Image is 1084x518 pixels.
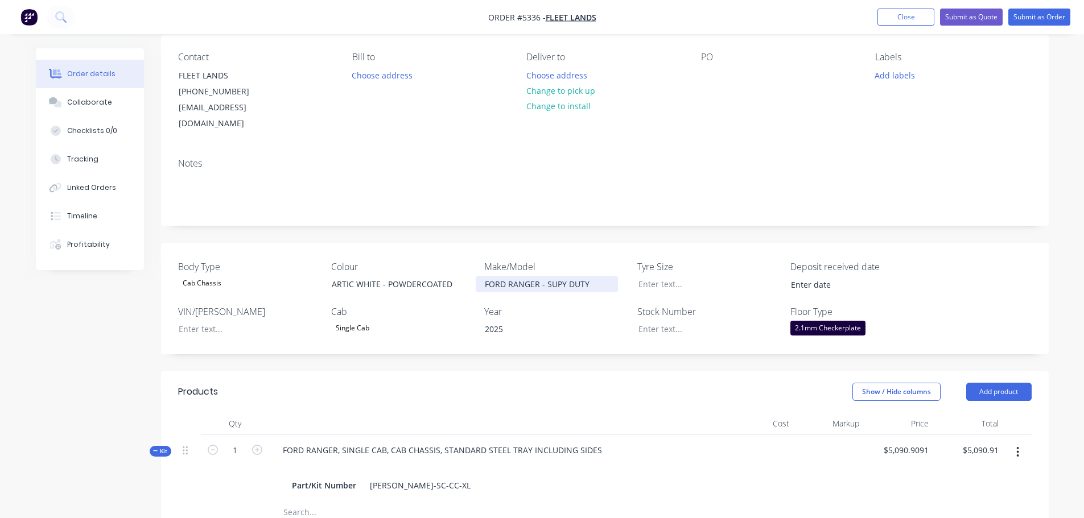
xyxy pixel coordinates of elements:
label: Make/Model [484,260,627,273]
button: Submit as Order [1008,9,1070,26]
input: Enter date [783,276,925,293]
div: FORD RANGER - SUPY DUTY [476,276,618,292]
div: Order details [67,69,116,79]
div: Checklists 0/0 [67,126,117,136]
div: Linked Orders [67,183,116,193]
button: Profitability [36,230,144,259]
div: 2.1mm Checkerplate [790,321,865,335]
label: Stock Number [637,305,780,318]
div: [EMAIL_ADDRESS][DOMAIN_NAME] [179,100,273,131]
button: Order details [36,60,144,88]
button: Change to pick up [520,83,601,98]
button: Checklists 0/0 [36,117,144,145]
div: PO [701,52,857,63]
label: Deposit received date [790,260,933,273]
div: Single Cab [331,321,374,335]
div: Total [933,412,1003,435]
button: Add labels [869,67,921,82]
label: Body Type [178,260,320,273]
div: Profitability [67,239,110,250]
div: Part/Kit Number [287,477,361,494]
button: Show / Hide columns [852,383,941,401]
div: Collaborate [67,97,112,107]
div: Qty [201,412,269,435]
button: Choose address [520,67,593,82]
label: Floor Type [790,305,933,318]
div: Markup [794,412,864,435]
button: Choose address [346,67,419,82]
button: Add product [966,383,1032,401]
label: Cab [331,305,473,318]
button: Collaborate [36,88,144,117]
label: Tyre Size [637,260,780,273]
button: Submit as Quote [940,9,1003,26]
div: [PERSON_NAME]-SC-CC-XL [365,477,475,494]
label: Colour [331,260,473,273]
img: Factory [20,9,38,26]
div: Cab Chassis [178,276,226,291]
span: Kit [153,447,168,455]
a: FLEET LANDS [546,12,596,23]
button: Tracking [36,145,144,173]
label: VIN/[PERSON_NAME] [178,305,320,318]
div: Cost [724,412,794,435]
div: Price [864,412,934,435]
button: Timeline [36,202,144,230]
div: [PHONE_NUMBER] [179,84,273,100]
div: FLEET LANDS [179,68,273,84]
div: Notes [178,158,1032,169]
div: Deliver to [526,52,682,63]
div: Labels [875,52,1031,63]
button: Change to install [520,98,596,114]
button: Linked Orders [36,173,144,202]
div: Bill to [352,52,508,63]
div: Timeline [67,211,97,221]
button: Kit [150,446,171,457]
div: 2025 [476,321,618,337]
label: Year [484,305,627,318]
span: Order #5336 - [488,12,546,23]
div: FORD RANGER, SINGLE CAB, CAB CHASSIS, STANDARD STEEL TRAY INCLUDING SIDES [274,442,611,458]
div: FLEET LANDS[PHONE_NUMBER][EMAIL_ADDRESS][DOMAIN_NAME] [169,67,283,132]
button: Close [877,9,934,26]
div: Products [178,385,218,399]
div: Tracking [67,154,98,164]
div: Contact [178,52,334,63]
div: ARTIC WHITE - POWDERCOATED [323,276,465,292]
